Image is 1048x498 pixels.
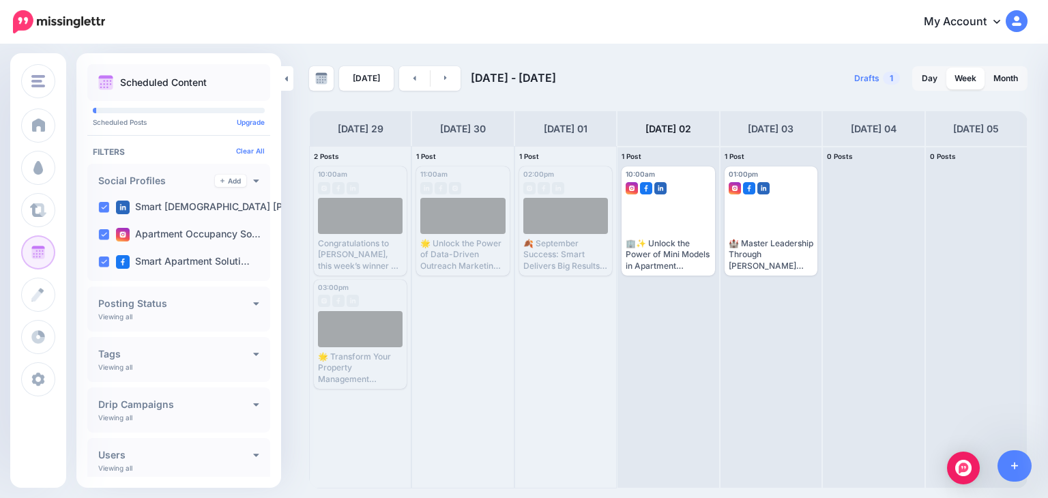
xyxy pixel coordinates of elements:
h4: Filters [93,147,265,157]
img: Missinglettr [13,10,105,33]
h4: Drip Campaigns [98,400,253,409]
img: calendar-grey-darker.png [315,72,327,85]
img: facebook-grey-square.png [332,295,345,307]
img: facebook-square.png [116,255,130,269]
span: 10:00am [626,170,655,178]
div: 🏢✨ Unlock the Power of Mini Models in Apartment Marketing! ✨🏢 Transform your leasing approach wit... [626,238,710,272]
h4: [DATE] 03 [748,121,794,137]
img: facebook-grey-square.png [538,182,550,194]
div: Congratulations to [PERSON_NAME], this week’s winner of the Smart Staffer Award! 🏆 We appreciate ... [318,238,403,272]
div: 🍂 September Success: Smart Delivers Big Results! 🚀 Another powerful month in the books at Smart A... [523,238,608,272]
img: instagram-square.png [729,182,741,194]
span: [DATE] - [DATE] [471,71,556,85]
h4: [DATE] 30 [440,121,486,137]
img: instagram-grey-square.png [318,182,330,194]
div: Open Intercom Messenger [947,452,980,484]
div: 🌟 Transform Your Property Management Expertise! 🏢💼 Discover your full potential through our speci... [318,351,403,385]
img: linkedin-square.png [116,201,130,214]
div: 🏰 Master Leadership Through [PERSON_NAME] Timeless Wisdom! 🚀 Transform your leadership approach w... [729,238,813,272]
span: 2 Posts [314,152,339,160]
h4: [DATE] 02 [645,121,691,137]
img: linkedin-square.png [654,182,667,194]
a: Clear All [236,147,265,155]
a: Upgrade [237,118,265,126]
h4: [DATE] 05 [953,121,999,137]
h4: Posting Status [98,299,253,308]
h4: Users [98,450,253,460]
img: facebook-grey-square.png [332,182,345,194]
h4: Tags [98,349,253,359]
img: linkedin-grey-square.png [552,182,564,194]
a: Day [914,68,946,89]
p: Viewing all [98,413,132,422]
h4: [DATE] 01 [544,121,587,137]
a: My Account [910,5,1028,39]
img: menu.png [31,75,45,87]
span: 11:00am [420,170,448,178]
img: facebook-square.png [640,182,652,194]
img: linkedin-grey-square.png [420,182,433,194]
a: Week [946,68,985,89]
span: 03:00pm [318,283,349,291]
span: 1 [883,72,900,85]
p: Viewing all [98,464,132,472]
p: Viewing all [98,363,132,371]
a: [DATE] [339,66,394,91]
span: 02:00pm [523,170,554,178]
div: 🌟 Unlock the Power of Data-Driven Outreach Marketing 🌟 Building a successful outreach strategy fo... [420,238,505,272]
img: instagram-square.png [116,228,130,241]
img: facebook-grey-square.png [435,182,447,194]
label: Apartment Occupancy So… [116,228,261,241]
p: Scheduled Content [120,78,207,87]
a: Month [985,68,1026,89]
h4: [DATE] 04 [851,121,897,137]
a: Drafts1 [846,66,908,91]
h4: [DATE] 29 [338,121,383,137]
span: 0 Posts [930,152,956,160]
span: 1 Post [416,152,436,160]
img: instagram-grey-square.png [318,295,330,307]
p: Scheduled Posts [93,119,265,126]
span: 1 Post [622,152,641,160]
p: Viewing all [98,312,132,321]
img: instagram-grey-square.png [523,182,536,194]
span: 0 Posts [827,152,853,160]
img: calendar.png [98,75,113,90]
label: Smart Apartment Soluti… [116,255,250,269]
span: Drafts [854,74,879,83]
h4: Social Profiles [98,176,215,186]
img: linkedin-grey-square.png [347,295,359,307]
span: 1 Post [519,152,539,160]
img: instagram-grey-square.png [449,182,461,194]
img: instagram-square.png [626,182,638,194]
span: 1 Post [725,152,744,160]
a: Add [215,175,246,187]
img: linkedin-grey-square.png [347,182,359,194]
img: linkedin-square.png [757,182,770,194]
label: Smart [DEMOGRAPHIC_DATA] [PERSON_NAME]… [116,201,360,214]
span: 10:00am [318,170,347,178]
span: 01:00pm [729,170,758,178]
img: facebook-square.png [743,182,755,194]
